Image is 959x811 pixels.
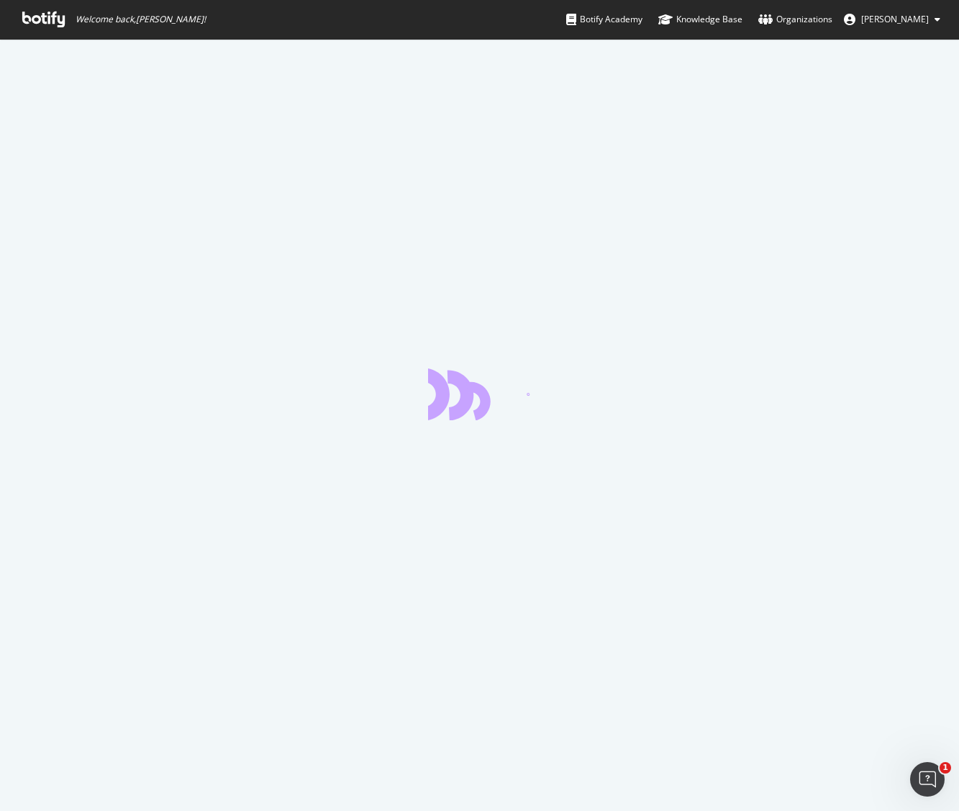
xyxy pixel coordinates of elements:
span: Welcome back, [PERSON_NAME] ! [76,14,206,25]
span: 1 [940,762,951,774]
span: Kavit Vichhivora [861,13,929,25]
div: Knowledge Base [658,12,742,27]
div: Botify Academy [566,12,642,27]
div: Organizations [758,12,832,27]
iframe: Intercom live chat [910,762,945,797]
button: [PERSON_NAME] [832,8,952,31]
